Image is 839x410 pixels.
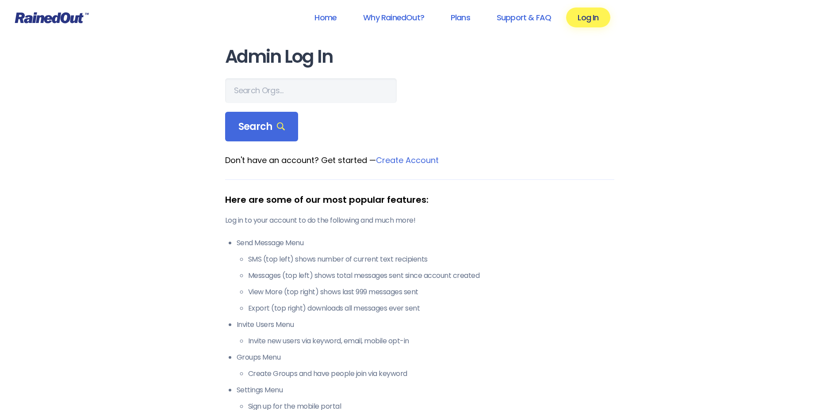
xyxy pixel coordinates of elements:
div: Search [225,112,299,142]
p: Log in to your account to do the following and much more! [225,215,614,226]
li: Groups Menu [237,352,614,379]
a: Home [303,8,348,27]
li: Send Message Menu [237,238,614,314]
input: Search Orgs… [225,78,397,103]
h1: Admin Log In [225,47,614,67]
li: Invite Users Menu [237,319,614,346]
div: Here are some of our most popular features: [225,193,614,206]
a: Create Account [376,155,439,166]
a: Support & FAQ [485,8,563,27]
li: Create Groups and have people join via keyword [248,368,614,379]
li: Export (top right) downloads all messages ever sent [248,303,614,314]
li: Invite new users via keyword, email, mobile opt-in [248,336,614,346]
a: Plans [439,8,482,27]
li: Messages (top left) shows total messages sent since account created [248,270,614,281]
li: View More (top right) shows last 999 messages sent [248,287,614,297]
a: Log In [566,8,610,27]
span: Search [238,121,285,133]
li: SMS (top left) shows number of current text recipients [248,254,614,265]
a: Why RainedOut? [352,8,436,27]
